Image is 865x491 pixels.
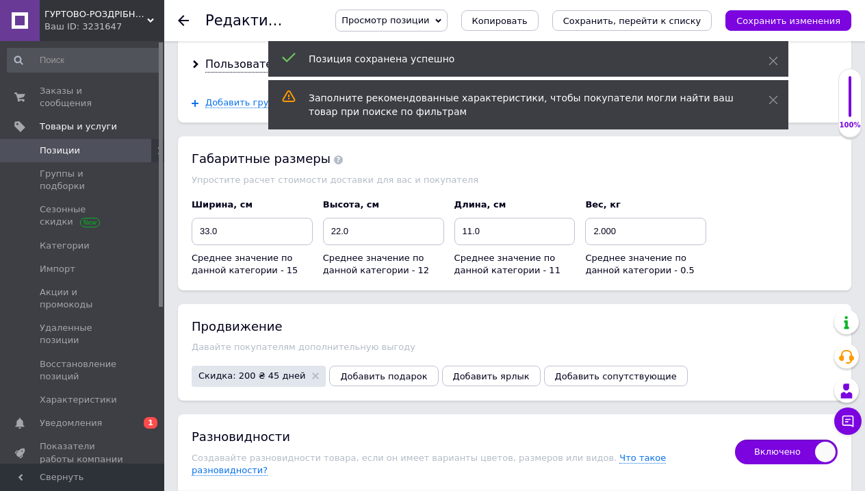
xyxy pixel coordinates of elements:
div: Пользовательские характеристики [205,57,410,73]
input: Вес, кг [585,218,706,245]
span: Высота, см [323,199,379,210]
span: Включено [735,440,838,464]
span: Товары и услуги [40,121,117,133]
span: Копировать [472,16,528,26]
span: Скидка: 200 ₴ 45 дней [198,371,305,380]
span: Категории [40,240,90,252]
div: Заполните рекомендованные характеристики, чтобы покупатели могли найти ваш товар при поиске по фи... [309,91,734,118]
div: Упростите расчет стоимости доставки для вас и покупателя [192,175,838,185]
button: Добавить сопутствующие [544,366,688,386]
span: Ширина, см [192,199,253,210]
span: Щільність трикотажного полотна 160г/м2. [41,164,251,175]
span: Что такое разновидности? [192,453,666,476]
span: Характеристики [40,394,117,406]
input: Поиск [7,48,162,73]
div: Давайте покупателям дополнительную выгоду [192,342,838,352]
span: Группы и подборки [40,168,127,192]
span: Удаленные позиции [40,322,127,347]
div: Ваш ID: 3231647 [44,21,164,33]
span: Заказы и сообщения [40,85,127,110]
span: 1 [144,417,157,429]
div: 100% [839,121,861,130]
span: Виготовлена з якісного турецького трикотажного бавовняного полотна високої міцності. [41,134,287,160]
button: Добавить ярлык [442,366,541,386]
span: Акции и промокоды [40,286,127,311]
i: Сохранить, перейти к списку [563,16,701,26]
div: Вернуться назад [178,15,189,26]
span: Импорт [40,263,75,275]
span: Длина, см [454,199,506,210]
span: Добавить группу характеристик / характеристику [205,97,443,108]
div: Продвижение [192,318,838,335]
span: Уведомления [40,417,102,429]
button: Копировать [461,10,539,31]
span: Футболка однотонна з принтом класична с круглим вирізом [41,119,343,131]
strong: Опис [14,92,49,108]
span: Сезонные скидки [40,203,127,228]
input: Высота, см [323,218,444,245]
button: Добавить подарок [329,366,438,386]
span: Восстановление позиций [40,358,127,383]
div: 100% Качество заполнения [838,68,862,138]
button: Сохранить изменения [725,10,851,31]
div: Среднее значение по данной категории - 0.5 [585,252,706,277]
span: Добавить ярлык [453,371,530,381]
div: Среднее значение по данной категории - 12 [323,252,444,277]
span: Позиции [40,144,80,157]
div: Габаритные размеры [192,150,838,167]
input: Ширина, см [192,218,313,245]
span: Показатели работы компании [40,440,127,465]
span: ГУРТОВО-РОЗДРІБНИЙ ІНТЕРНЕТ-МАГАЗИН "WHITE WHALE in any season"® [44,8,147,21]
button: Сохранить, перейти к списку [552,10,712,31]
div: Позиция сохранена успешно [309,52,734,66]
div: Среднее значение по данной категории - 15 [192,252,313,277]
input: Длина, см [454,218,576,245]
div: Среднее значение по данной категории - 11 [454,252,576,277]
div: Разновидности [192,428,721,445]
span: Добавить сопутствующие [555,371,677,381]
span: Вес, кг [585,199,621,210]
i: Сохранить изменения [736,16,840,26]
strong: Футболка с принтом "ДОБРОГО ВЕЧОРА, МИ З [GEOGRAPHIC_DATA]" [60,22,379,49]
button: Чат с покупателем [834,407,862,435]
span: Добавить подарок [340,371,427,381]
span: Просмотр позиции [341,15,429,25]
span: Создавайте разновидности товара, если он имеет варианты цветов, размеров или видов. [192,453,619,463]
